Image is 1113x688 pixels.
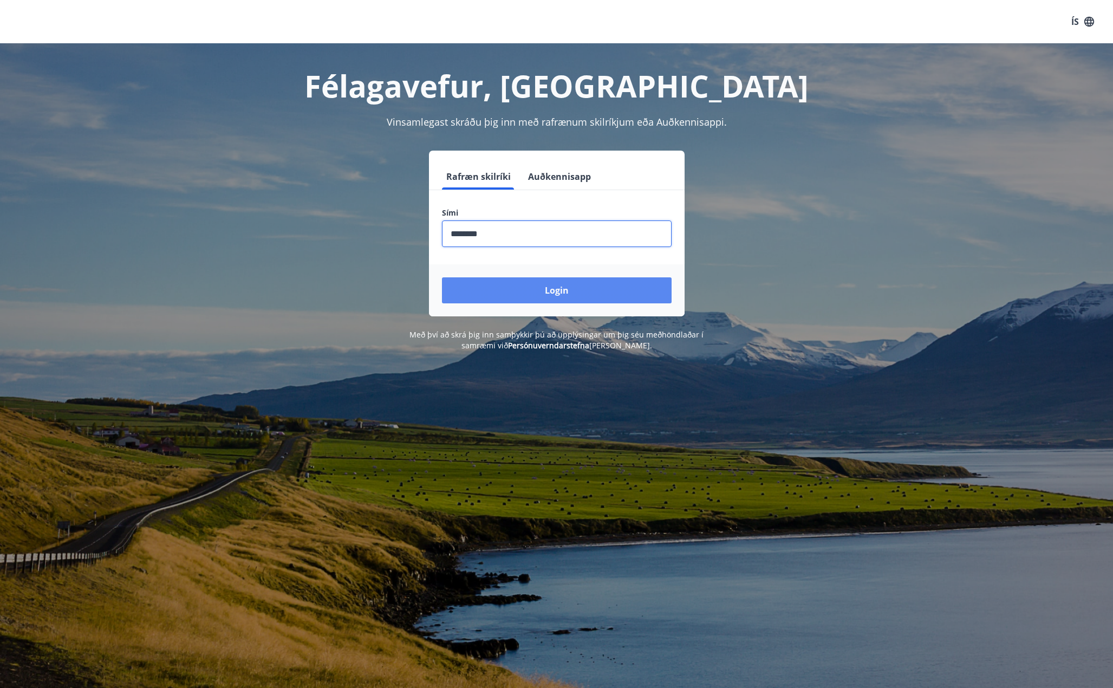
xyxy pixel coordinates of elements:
label: Sími [442,207,672,218]
button: Rafræn skilríki [442,164,515,190]
button: Login [442,277,672,303]
button: Auðkennisapp [524,164,595,190]
span: Með því að skrá þig inn samþykkir þú að upplýsingar um þig séu meðhöndlaðar í samræmi við [PERSON... [409,329,704,351]
h1: Félagavefur, [GEOGRAPHIC_DATA] [180,65,934,106]
button: ÍS [1065,12,1100,31]
span: Vinsamlegast skráðu þig inn með rafrænum skilríkjum eða Auðkennisappi. [387,115,727,128]
a: Persónuverndarstefna [508,340,589,351]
